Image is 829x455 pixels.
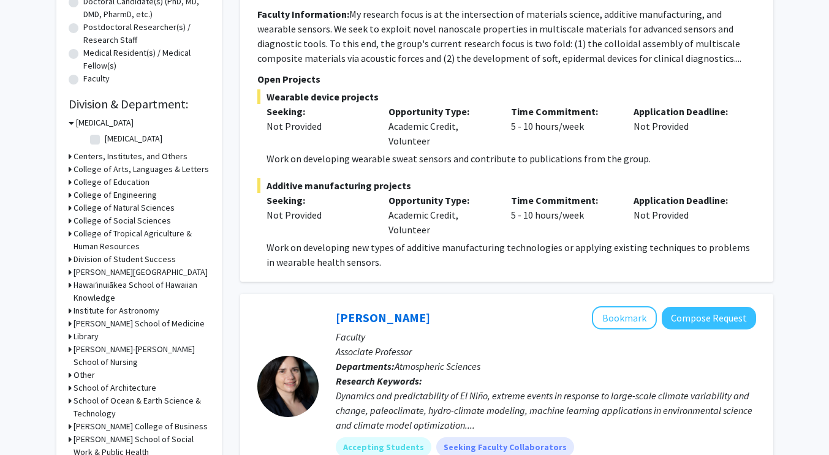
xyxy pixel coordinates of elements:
h3: College of Natural Sciences [74,201,175,214]
h3: Other [74,369,95,382]
b: Research Keywords: [336,375,422,387]
h2: Division & Department: [69,97,210,111]
div: Not Provided [267,119,371,133]
p: Opportunity Type: [388,104,493,119]
span: Additive manufacturing projects [257,178,756,193]
h3: College of Social Sciences [74,214,171,227]
div: Not Provided [624,193,747,237]
div: Not Provided [624,104,747,148]
p: Open Projects [257,72,756,86]
label: Faculty [83,72,110,85]
label: Medical Resident(s) / Medical Fellow(s) [83,47,210,72]
iframe: Chat [9,400,52,446]
b: Departments: [336,360,395,372]
p: Work on developing wearable sweat sensors and contribute to publications from the group. [267,151,756,166]
p: Work on developing new types of additive manufacturing technologies or applying existing techniqu... [267,240,756,269]
p: Associate Professor [336,344,756,359]
b: Faculty Information: [257,8,349,20]
p: Seeking: [267,193,371,208]
a: [PERSON_NAME] [336,310,430,325]
p: Opportunity Type: [388,193,493,208]
p: Application Deadline: [634,193,738,208]
label: [MEDICAL_DATA] [105,132,162,145]
div: Dynamics and predictability of El Niño, extreme events in response to large-scale climate variabi... [336,388,756,432]
h3: Library [74,330,99,343]
button: Add Christina Karamperidou to Bookmarks [592,306,657,329]
p: Time Commitment: [511,104,615,119]
h3: Division of Student Success [74,253,176,266]
button: Compose Request to Christina Karamperidou [662,307,756,329]
h3: College of Arts, Languages & Letters [74,163,209,176]
div: Academic Credit, Volunteer [379,193,502,237]
div: Academic Credit, Volunteer [379,104,502,148]
h3: School of Ocean & Earth Science & Technology [74,394,210,420]
div: Not Provided [267,208,371,222]
span: Wearable device projects [257,89,756,104]
h3: [PERSON_NAME] School of Medicine [74,317,205,330]
p: Faculty [336,329,756,344]
h3: School of Architecture [74,382,156,394]
h3: [MEDICAL_DATA] [76,116,134,129]
p: Application Deadline: [634,104,738,119]
h3: College of Education [74,176,150,189]
p: Time Commitment: [511,193,615,208]
div: 5 - 10 hours/week [502,104,624,148]
h3: [PERSON_NAME]-[PERSON_NAME] School of Nursing [74,343,210,369]
h3: Hawaiʻinuiākea School of Hawaiian Knowledge [74,279,210,304]
span: Atmospheric Sciences [395,360,480,372]
fg-read-more: My research focus is at the intersection of materials science, additive manufacturing, and wearab... [257,8,741,64]
div: 5 - 10 hours/week [502,193,624,237]
label: Postdoctoral Researcher(s) / Research Staff [83,21,210,47]
h3: [PERSON_NAME] College of Business [74,420,208,433]
h3: College of Engineering [74,189,157,201]
h3: College of Tropical Agriculture & Human Resources [74,227,210,253]
h3: Institute for Astronomy [74,304,159,317]
h3: [PERSON_NAME][GEOGRAPHIC_DATA] [74,266,208,279]
h3: Centers, Institutes, and Others [74,150,187,163]
p: Seeking: [267,104,371,119]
